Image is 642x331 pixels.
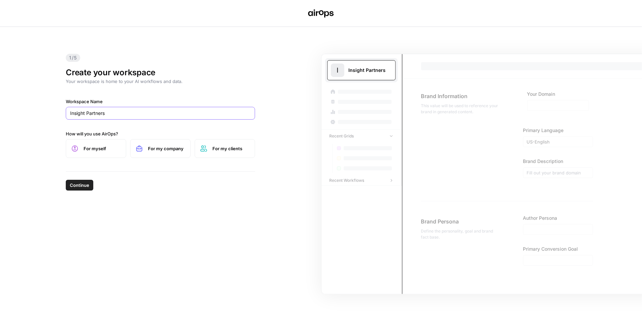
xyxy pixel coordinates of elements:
span: For my company [148,145,185,152]
span: 1/5 [66,54,80,62]
span: Continue [70,182,89,189]
h1: Create your workspace [66,67,255,78]
span: For myself [84,145,120,152]
label: How will you use AirOps? [66,130,255,137]
p: Your workspace is home to your AI workflows and data. [66,78,255,85]
label: Workspace Name [66,98,255,105]
button: Continue [66,180,93,191]
input: SpaceOps [70,110,251,117]
span: For my clients [212,145,249,152]
span: I [337,66,339,75]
